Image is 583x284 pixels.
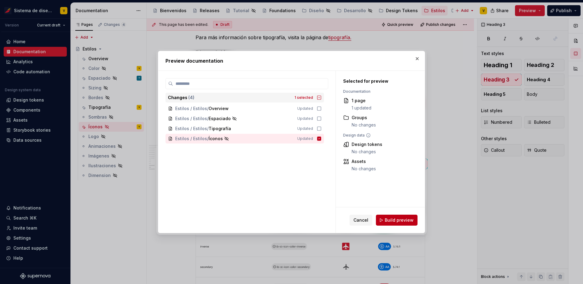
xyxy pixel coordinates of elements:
span: Build preview [385,217,414,223]
div: No changes [352,149,382,155]
div: 1 selected [295,95,313,100]
span: Estilos / Estilos [175,116,207,122]
span: Estilos / Estilos [175,126,207,132]
span: / [207,106,209,112]
div: Design data [343,133,414,138]
h2: Preview documentation [165,57,418,64]
span: ( 4 ) [188,95,194,100]
div: Groups [352,115,376,121]
span: Tipografía [209,126,231,132]
div: Design tokens [352,141,382,147]
div: 1 updated [352,105,371,111]
span: Espaciado [209,116,231,122]
button: Cancel [349,215,372,226]
div: Selected for preview [343,78,414,84]
div: No changes [352,166,376,172]
button: Build preview [376,215,418,226]
div: Assets [352,158,376,165]
span: / [207,126,209,132]
span: / [207,116,209,122]
span: Updated [297,126,313,131]
span: Íconos [209,136,223,142]
div: 1 page [352,98,371,104]
span: Updated [297,106,313,111]
span: Updated [297,116,313,121]
span: Updated [297,136,313,141]
span: Estilos / Estilos [175,136,207,142]
div: Documentation [343,89,414,94]
div: Changes [168,95,291,101]
span: Overview [209,106,229,112]
span: Estilos / Estilos [175,106,207,112]
span: / [207,136,209,142]
span: Cancel [353,217,368,223]
div: No changes [352,122,376,128]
